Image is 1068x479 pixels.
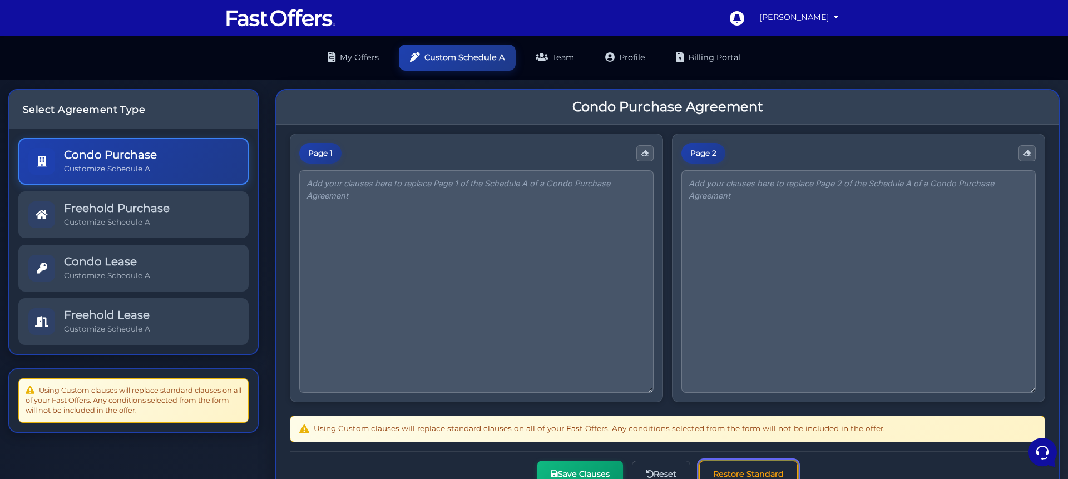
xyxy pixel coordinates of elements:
[18,191,249,238] a: Freehold Purchase Customize Schedule A
[139,156,205,165] a: Open Help Center
[525,45,585,71] a: Team
[36,80,58,102] img: dark
[80,118,156,127] span: Start a Conversation
[299,143,342,164] div: Page 1
[665,45,751,71] a: Billing Portal
[64,308,150,322] h5: Freehold Lease
[64,255,150,268] h5: Condo Lease
[9,357,77,383] button: Home
[18,80,40,102] img: dark
[755,7,843,28] a: [PERSON_NAME]
[18,62,90,71] span: Your Conversations
[594,45,656,71] a: Profile
[290,416,1045,442] div: Using Custom clauses will replace standard clauses on all of your Fast Offers. Any conditions sel...
[172,373,187,383] p: Help
[33,373,52,383] p: Home
[9,9,187,45] h2: Hello [PERSON_NAME] 👋
[18,156,76,165] span: Find an Answer
[1026,436,1059,469] iframe: Customerly Messenger Launcher
[18,138,249,185] a: Condo Purchase Customize Schedule A
[64,164,157,174] p: Customize Schedule A
[572,99,763,115] h3: Condo Purchase Agreement
[18,245,249,292] a: Condo Lease Customize Schedule A
[18,111,205,134] button: Start a Conversation
[64,270,150,281] p: Customize Schedule A
[77,357,146,383] button: Messages
[180,62,205,71] a: See all
[18,378,249,423] div: Using Custom clauses will replace standard clauses on all of your Fast Offers. Any conditions sel...
[96,373,127,383] p: Messages
[64,201,170,215] h5: Freehold Purchase
[399,45,516,71] a: Custom Schedule A
[25,180,182,191] input: Search for an Article...
[145,357,214,383] button: Help
[64,324,150,334] p: Customize Schedule A
[317,45,390,71] a: My Offers
[64,217,170,228] p: Customize Schedule A
[64,148,157,161] h5: Condo Purchase
[23,103,244,115] h4: Select Agreement Type
[681,143,725,164] div: Page 2
[18,298,249,345] a: Freehold Lease Customize Schedule A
